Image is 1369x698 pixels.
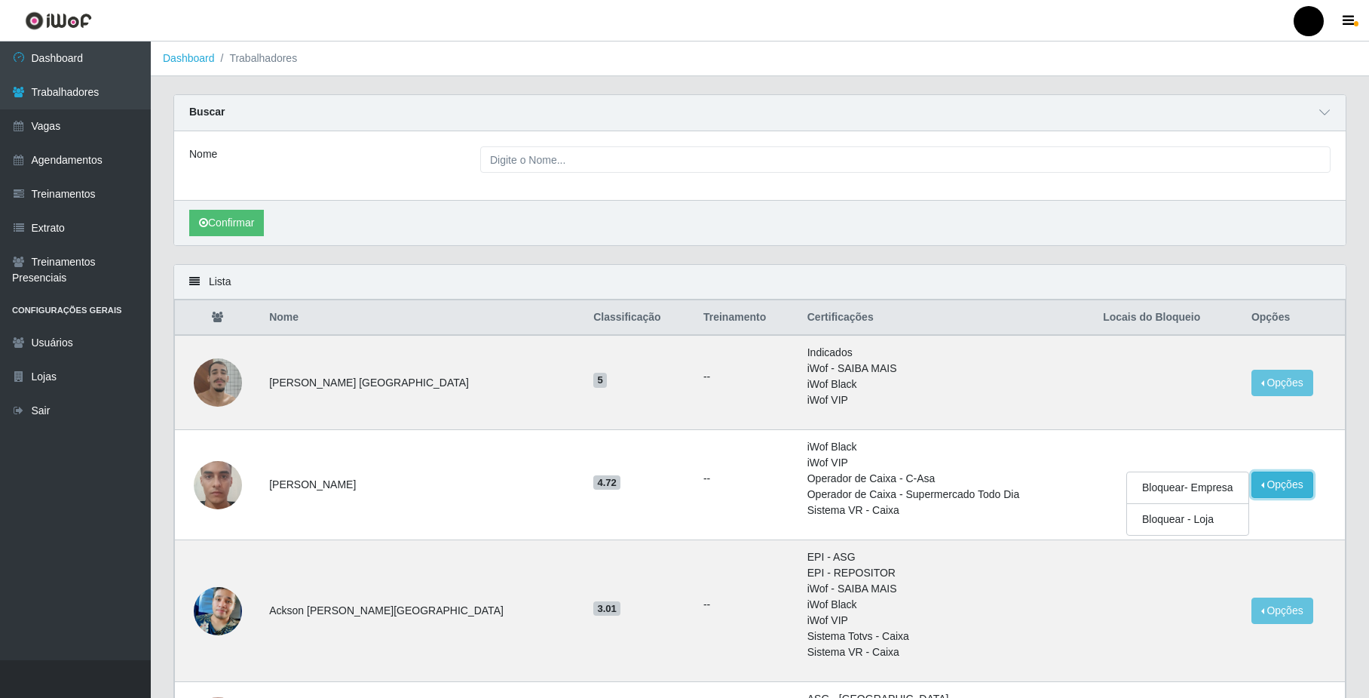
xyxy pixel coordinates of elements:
td: [PERSON_NAME] [GEOGRAPHIC_DATA] [260,335,584,430]
button: Confirmar [189,210,264,236]
ul: -- [703,597,789,613]
li: EPI - ASG [807,549,1085,565]
label: Nome [189,146,217,162]
li: Operador de Caixa - C-Asa [807,471,1085,487]
th: Certificações [798,300,1094,336]
div: Lista [174,265,1346,300]
button: Opções [1251,370,1313,396]
li: Sistema Totvs - Caixa [807,629,1085,644]
li: Indicados [807,345,1085,361]
a: Dashboard [163,52,215,64]
li: iWof VIP [807,392,1085,408]
li: Trabalhadores [215,51,298,66]
li: iWof Black [807,377,1085,392]
img: 1753216684326.jpeg [194,329,242,436]
li: iWof - SAIBA MAIS [807,361,1085,377]
th: Nome [260,300,584,336]
li: iWof Black [807,597,1085,613]
li: Operador de Caixa - Supermercado Todo Dia [807,487,1085,503]
th: Classificação [584,300,694,336]
li: iWof - SAIBA MAIS [807,581,1085,597]
img: CoreUI Logo [25,11,92,30]
th: Treinamento [694,300,798,336]
li: iWof Black [807,439,1085,455]
nav: breadcrumb [151,42,1369,76]
ul: -- [703,471,789,487]
span: 4.72 [593,475,620,490]
span: 3.01 [593,601,620,617]
th: Locais do Bloqueio [1094,300,1242,336]
li: Sistema VR - Caixa [807,503,1085,518]
li: iWof VIP [807,455,1085,471]
td: Ackson [PERSON_NAME][GEOGRAPHIC_DATA] [260,540,584,682]
img: 1745957511046.jpeg [194,568,242,654]
span: 5 [593,373,607,388]
td: [PERSON_NAME] [260,430,584,540]
img: 1737053662969.jpeg [194,442,242,528]
button: Opções [1251,472,1313,498]
li: Sistema VR - Caixa [807,644,1085,660]
button: Bloquear - Empresa [1127,472,1248,504]
button: Opções [1251,598,1313,624]
th: Opções [1242,300,1346,336]
button: Bloquear - Loja [1127,504,1248,535]
strong: Buscar [189,106,225,118]
ul: -- [703,369,789,385]
li: iWof VIP [807,613,1085,629]
input: Digite o Nome... [480,146,1331,173]
li: EPI - REPOSITOR [807,565,1085,581]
